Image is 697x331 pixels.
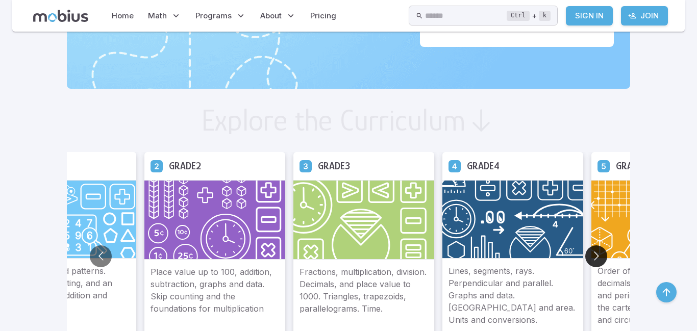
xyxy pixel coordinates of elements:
a: Grade 3 [300,160,312,172]
a: Pricing [307,4,339,28]
a: Sign In [566,6,613,26]
kbd: k [539,11,551,21]
a: Grade 4 [449,160,461,172]
h5: Grade 4 [467,158,500,174]
img: Grade 4 [442,180,583,259]
a: Grade 5 [598,160,610,172]
p: Fractions, multiplication, division. Decimals, and place value to 1000. Triangles, trapezoids, pa... [300,266,428,326]
kbd: Ctrl [507,11,530,21]
a: Join [621,6,668,26]
span: About [260,10,282,21]
div: + [507,10,551,22]
a: Grade 2 [151,160,163,172]
h5: Grade 3 [318,158,350,174]
h5: Grade 2 [169,158,201,174]
img: Grade 2 [144,180,285,260]
a: Home [109,4,137,28]
button: Go to next slide [585,245,607,267]
button: Go to previous slide [90,245,112,267]
span: Math [148,10,167,21]
h2: Explore the Curriculum [201,105,466,136]
img: Grade 3 [293,180,434,260]
p: Lines, segments, rays. Perpendicular and parallel. Graphs and data. [GEOGRAPHIC_DATA] and area. U... [449,265,577,326]
h5: Grade 5 [616,158,648,174]
span: Programs [195,10,232,21]
p: Place value up to 100, addition, subtraction, graphs and data. Skip counting and the foundations ... [151,266,279,326]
